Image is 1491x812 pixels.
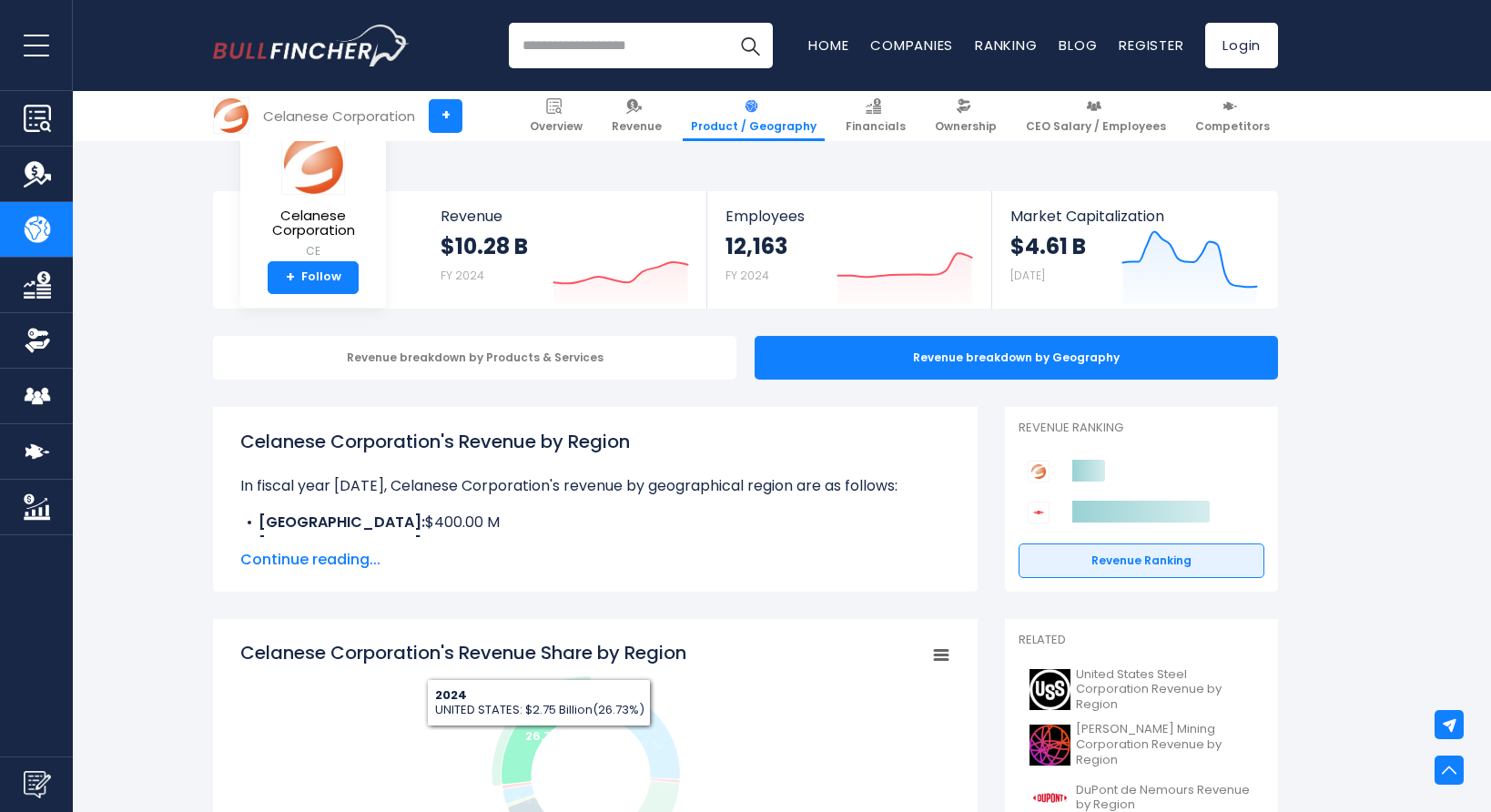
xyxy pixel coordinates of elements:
[612,119,662,134] span: Revenue
[707,191,990,309] a: Employees 12,163 FY 2024
[213,336,736,380] div: Revenue breakdown by Products & Services
[441,208,689,225] span: Revenue
[725,232,787,260] strong: 12,163
[580,707,620,725] text: 3.89 %
[530,119,583,134] span: Overview
[992,191,1276,309] a: Market Capitalization $4.61 B [DATE]
[422,191,707,309] a: Revenue $10.28 B FY 2024
[1010,232,1086,260] strong: $4.61 B
[927,91,1005,141] a: Ownership
[441,268,484,283] small: FY 2024
[683,91,825,141] a: Product / Geography
[255,243,371,259] small: CE
[525,727,572,745] text: 26.73 %
[1028,461,1050,482] img: Celanese Corporation competitors logo
[429,99,462,133] a: +
[240,640,686,665] tspan: Celanese Corporation's Revenue Share by Region
[214,98,248,133] img: CE logo
[1010,268,1045,283] small: [DATE]
[846,119,906,134] span: Financials
[1205,23,1278,68] a: Login
[1187,91,1278,141] a: Competitors
[240,428,950,455] h1: Celanese Corporation's Revenue by Region
[634,774,675,791] text: 0.66 %
[268,261,359,294] a: +Follow
[1076,722,1253,768] span: [PERSON_NAME] Mining Corporation Revenue by Region
[691,119,816,134] span: Product / Geography
[1019,421,1264,436] p: Revenue Ranking
[626,736,663,754] text: 19.3 %
[513,791,555,808] text: 0.49 %
[1019,633,1264,648] p: Related
[24,327,51,354] img: Ownership
[1019,663,1264,718] a: United States Steel Corporation Revenue by Region
[441,232,528,260] strong: $10.28 B
[240,533,950,555] li: $140.00 M
[725,268,769,283] small: FY 2024
[935,119,997,134] span: Ownership
[1059,36,1097,55] a: Blog
[286,269,295,286] strong: +
[522,91,591,141] a: Overview
[259,533,425,554] b: [GEOGRAPHIC_DATA]:
[255,208,371,239] span: Celanese Corporation
[240,549,950,571] span: Continue reading...
[1010,208,1258,225] span: Market Capitalization
[808,36,848,55] a: Home
[254,133,372,261] a: Celanese Corporation CE
[1076,667,1253,714] span: United States Steel Corporation Revenue by Region
[1029,725,1070,766] img: B logo
[1018,91,1174,141] a: CEO Salary / Employees
[975,36,1037,55] a: Ranking
[837,91,914,141] a: Financials
[727,23,773,68] button: Search
[1119,36,1183,55] a: Register
[1029,669,1070,710] img: X logo
[1028,502,1050,523] img: Dow competitors logo
[870,36,953,55] a: Companies
[1195,119,1270,134] span: Competitors
[1019,543,1264,578] a: Revenue Ranking
[603,91,670,141] a: Revenue
[240,512,950,533] li: $400.00 M
[725,208,972,225] span: Employees
[240,475,950,497] p: In fiscal year [DATE], Celanese Corporation's revenue by geographical region are as follows:
[1026,119,1166,134] span: CEO Salary / Employees
[259,512,425,533] b: [GEOGRAPHIC_DATA]:
[213,25,409,66] a: Go to homepage
[1019,717,1264,773] a: [PERSON_NAME] Mining Corporation Revenue by Region
[263,106,415,127] div: Celanese Corporation
[213,25,410,66] img: Bullfincher logo
[755,336,1278,380] div: Revenue breakdown by Geography
[281,134,345,195] img: CE logo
